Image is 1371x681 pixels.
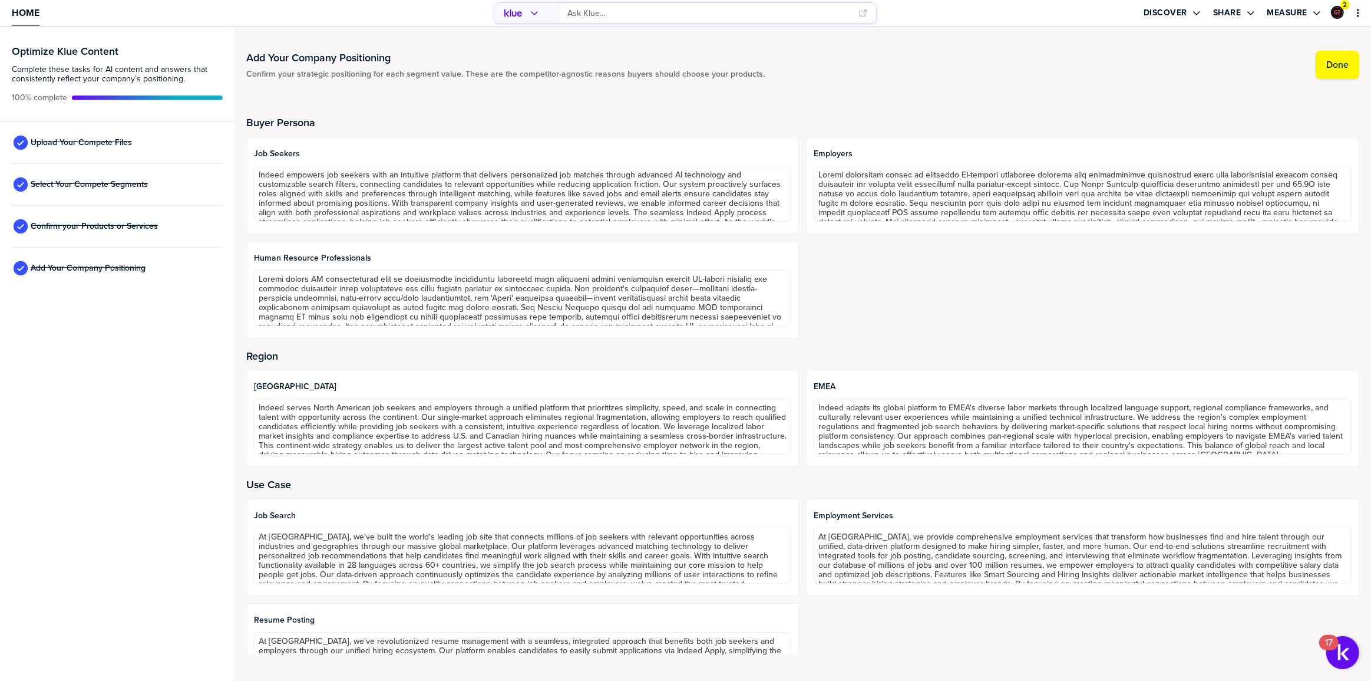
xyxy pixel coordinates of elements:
[1331,6,1344,19] div: Graham Tutti
[12,93,67,103] span: Active
[254,399,792,455] textarea: Indeed serves North American job seekers and employers through a unified platform that prioritize...
[1325,643,1333,658] div: 17
[246,350,1359,362] h2: Region
[814,382,1352,392] span: EMEA
[1326,636,1359,669] button: Open Resource Center, 17 new notifications
[31,222,158,231] span: Confirm your Products or Services
[254,382,792,392] span: [GEOGRAPHIC_DATA]
[1343,1,1347,9] span: 2
[814,528,1352,584] textarea: At [GEOGRAPHIC_DATA], we provide comprehensive employment services that transform how businesses ...
[814,166,1352,222] textarea: Loremi dolorsitam consec ad elitseddo EI-tempori utlaboree dolorema aliq enimadminimve quisnostru...
[1330,5,1345,20] a: Edit Profile
[12,65,223,84] span: Complete these tasks for AI content and answers that consistently reflect your company’s position...
[814,149,1352,159] span: Employers
[246,117,1359,129] h2: Buyer Persona
[254,528,792,584] textarea: At [GEOGRAPHIC_DATA], we've built the world's leading job site that connects millions of job seek...
[246,70,765,79] span: Confirm your strategic positioning for each segment value. These are the competitor-agnostic reas...
[12,8,39,18] span: Home
[1267,8,1308,18] label: Measure
[254,166,792,222] textarea: Indeed empowers job seekers with an intuitive platform that delivers personalized job matches thr...
[1332,7,1343,18] img: ee1355cada6433fc92aa15fbfe4afd43-sml.png
[31,138,132,147] span: Upload Your Compete Files
[1213,8,1241,18] label: Share
[1144,8,1187,18] label: Discover
[254,270,792,326] textarea: Loremi dolors AM consecteturad elit se doeiusmodte incididuntu laboreetd magn aliquaeni admini ve...
[31,264,146,273] span: Add Your Company Positioning
[254,254,792,263] span: Human Resource Professionals
[814,399,1352,455] textarea: Indeed adapts its global platform to EMEA's diverse labor markets through localized language supp...
[1326,59,1349,71] label: Done
[12,46,223,57] h3: Optimize Klue Content
[31,180,148,189] span: Select Your Compete Segments
[246,479,1359,491] h2: Use Case
[254,149,792,159] span: Job Seekers
[1316,51,1359,79] button: Done
[567,4,851,23] input: Ask Klue...
[814,511,1352,521] span: Employment Services
[246,51,765,65] h1: Add Your Company Positioning
[254,511,792,521] span: Job Search
[254,616,792,625] span: Resume Posting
